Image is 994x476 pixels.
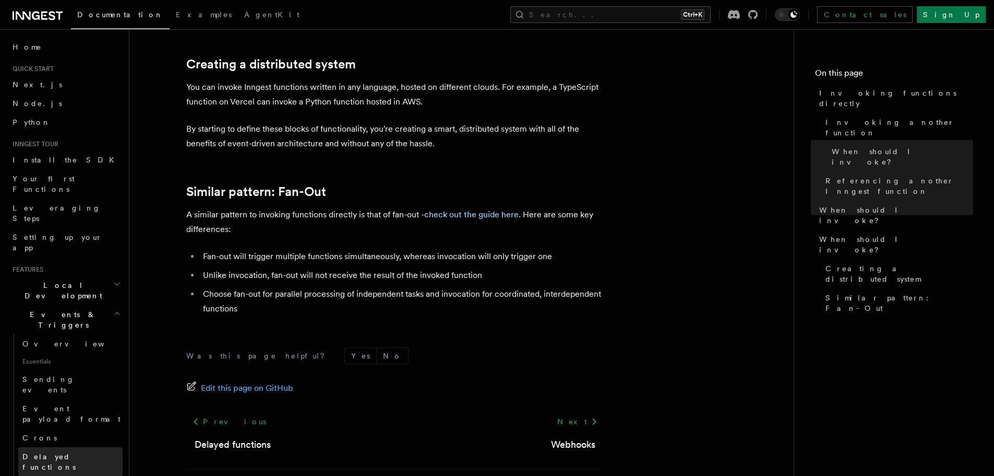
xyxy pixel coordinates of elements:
[815,201,973,230] a: When should I invoke?
[170,3,238,28] a: Examples
[815,67,973,84] h4: On this page
[377,348,408,364] button: No
[186,57,356,72] a: Creating a distributed system
[18,399,123,428] a: Event payload format
[22,375,75,394] span: Sending events
[13,118,51,126] span: Python
[775,8,800,21] button: Toggle dark mode
[201,381,293,396] span: Edit this page on GitHub
[22,404,121,423] span: Event payload format
[77,10,163,19] span: Documentation
[22,340,130,348] span: Overview
[551,437,595,452] a: Webhooks
[8,228,123,257] a: Setting up your app
[71,3,170,29] a: Documentation
[819,205,973,226] span: When should I invoke?
[244,10,300,19] span: AgentKit
[186,412,272,431] a: Previous
[832,146,973,167] span: When should I invoke?
[424,210,519,219] a: check out the guide here
[186,122,604,151] p: By starting to define these blocks of functionality, you're creating a smart, distributed system ...
[13,42,42,52] span: Home
[510,6,711,23] button: Search...Ctrl+K
[8,280,114,301] span: Local Development
[18,334,123,353] a: Overview
[821,259,973,288] a: Creating a distributed system
[13,80,62,89] span: Next.js
[186,351,332,361] p: Was this page helpful?
[821,288,973,318] a: Similar pattern: Fan-Out
[551,412,604,431] a: Next
[186,381,293,396] a: Edit this page on GitHub
[345,348,376,364] button: Yes
[200,268,604,283] li: Unlike invocation, fan-out will not receive the result of the invoked function
[819,234,973,255] span: When should I invoke?
[8,75,123,94] a: Next.js
[18,428,123,447] a: Crons
[828,142,973,171] a: When should I invoke?
[825,293,973,314] span: Similar pattern: Fan-Out
[8,94,123,113] a: Node.js
[8,169,123,199] a: Your first Functions
[13,175,75,193] span: Your first Functions
[817,6,913,23] a: Contact sales
[13,156,121,164] span: Install the SDK
[186,184,326,199] a: Similar pattern: Fan-Out
[8,38,123,56] a: Home
[821,171,973,201] a: Referencing another Inngest function
[815,230,973,259] a: When should I invoke?
[200,249,604,264] li: Fan-out will trigger multiple functions simultaneously, whereas invocation will only trigger one
[176,10,232,19] span: Examples
[13,204,101,223] span: Leveraging Steps
[8,113,123,132] a: Python
[815,84,973,113] a: Invoking functions directly
[8,150,123,169] a: Install the SDK
[22,434,57,442] span: Crons
[825,117,973,138] span: Invoking another function
[18,370,123,399] a: Sending events
[186,80,604,109] p: You can invoke Inngest functions written in any language, hosted on different clouds. For example...
[821,113,973,142] a: Invoking another function
[825,263,973,284] span: Creating a distributed system
[8,140,58,148] span: Inngest tour
[22,452,76,471] span: Delayed functions
[8,265,43,274] span: Features
[13,233,102,252] span: Setting up your app
[13,99,62,108] span: Node.js
[8,276,123,305] button: Local Development
[825,176,973,196] span: Referencing another Inngest function
[819,88,973,109] span: Invoking functions directly
[8,199,123,228] a: Leveraging Steps
[8,65,54,73] span: Quick start
[238,3,306,28] a: AgentKit
[8,309,114,330] span: Events & Triggers
[18,353,123,370] span: Essentials
[8,305,123,334] button: Events & Triggers
[681,9,704,20] kbd: Ctrl+K
[186,207,604,237] p: A similar pattern to invoking functions directly is that of fan-out - . Here are some key differe...
[195,437,271,452] a: Delayed functions
[200,287,604,316] li: Choose fan-out for parallel processing of independent tasks and invocation for coordinated, inter...
[917,6,986,23] a: Sign Up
